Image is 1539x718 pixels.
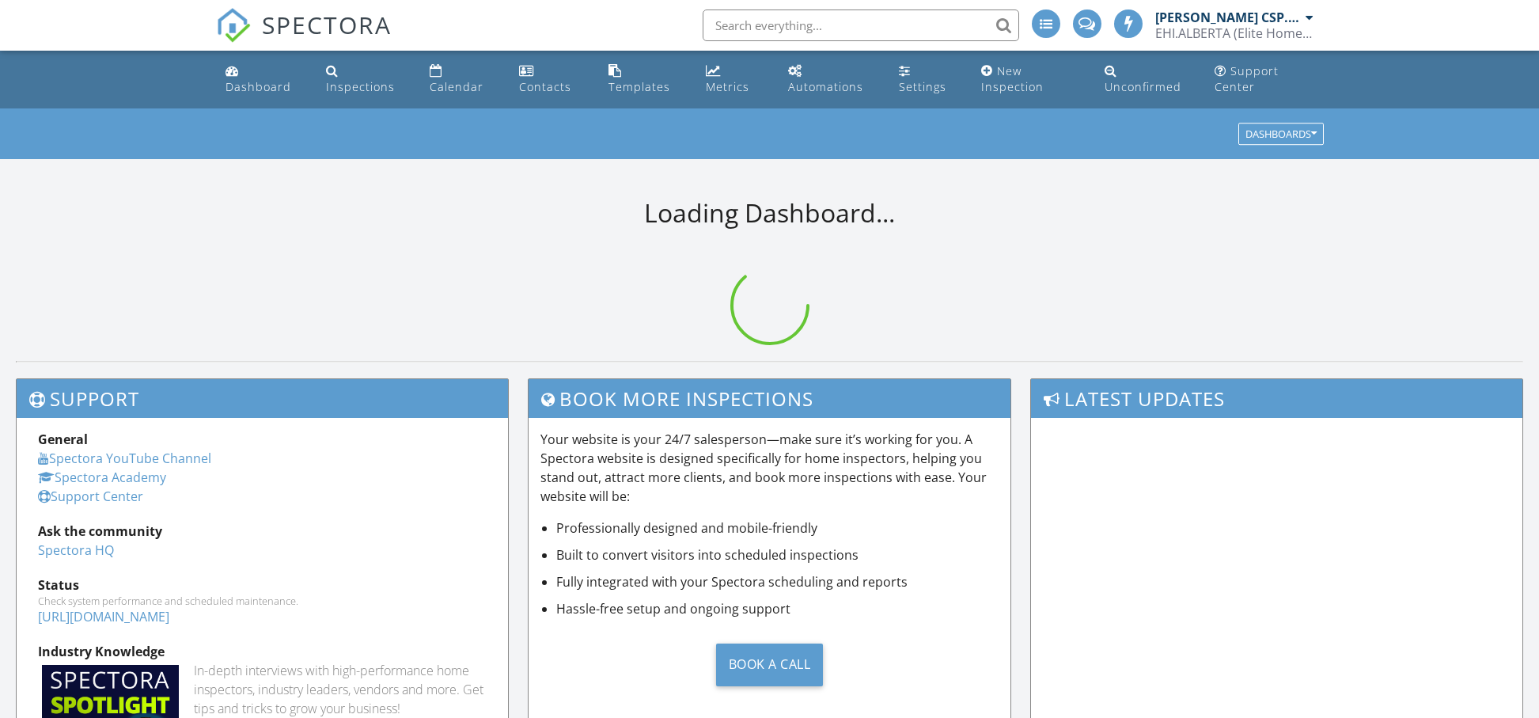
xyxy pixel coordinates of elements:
a: Spectora HQ [38,541,114,559]
a: Spectora Academy [38,469,166,486]
span: SPECTORA [262,8,392,41]
div: Automations [788,79,863,94]
div: Check system performance and scheduled maintenance. [38,595,487,607]
div: Industry Knowledge [38,642,487,661]
div: New Inspection [981,63,1044,94]
p: Your website is your 24/7 salesperson—make sure it’s working for you. A Spectora website is desig... [540,430,999,506]
a: Book a Call [540,631,999,698]
div: Dashboards [1245,129,1317,140]
h3: Support [17,379,508,418]
a: Support Center [1208,57,1320,102]
div: Status [38,576,487,595]
a: SPECTORA [216,21,392,55]
li: Hassle-free setup and ongoing support [556,599,999,618]
a: Settings [893,57,963,102]
div: In-depth interviews with high-performance home inspectors, industry leaders, vendors and more. Ge... [194,661,487,718]
div: Settings [899,79,946,94]
a: Contacts [513,57,590,102]
li: Fully integrated with your Spectora scheduling and reports [556,572,999,591]
img: The Best Home Inspection Software - Spectora [216,8,251,43]
div: [PERSON_NAME] CSP. CMI [1155,9,1302,25]
li: Built to convert visitors into scheduled inspections [556,545,999,564]
div: Inspections [326,79,395,94]
a: Spectora YouTube Channel [38,450,211,467]
input: Search everything... [703,9,1019,41]
a: New Inspection [975,57,1085,102]
a: Dashboard [219,57,308,102]
strong: General [38,431,88,448]
div: EHI.ALBERTA (Elite Home Inspections) [1155,25,1313,41]
div: Dashboard [226,79,291,94]
a: Inspections [320,57,410,102]
li: Professionally designed and mobile-friendly [556,519,999,538]
div: Contacts [519,79,571,94]
h3: Latest Updates [1031,379,1522,418]
div: Ask the community [38,522,487,541]
a: Automations (Basic) [782,57,880,102]
div: Unconfirmed [1105,79,1181,94]
div: Support Center [1215,63,1279,94]
div: Book a Call [716,644,824,686]
a: [URL][DOMAIN_NAME] [38,608,169,625]
a: Templates [602,57,687,102]
button: Dashboards [1238,123,1324,146]
a: Metrics [699,57,769,102]
div: Calendar [430,79,483,94]
div: Templates [608,79,670,94]
a: Support Center [38,488,143,505]
div: Metrics [706,79,749,94]
a: Unconfirmed [1098,57,1196,102]
a: Calendar [423,57,500,102]
h3: Book More Inspections [529,379,1010,418]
